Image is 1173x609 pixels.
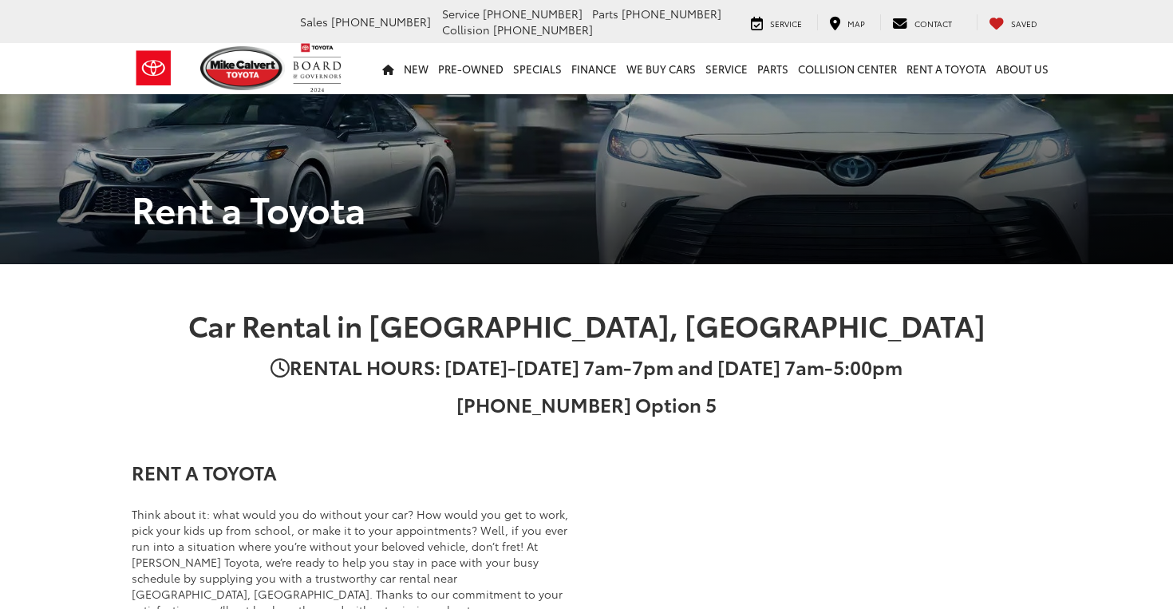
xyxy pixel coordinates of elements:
span: [PHONE_NUMBER] [331,14,431,30]
span: Map [847,18,865,30]
a: Parts [752,43,793,94]
a: Specials [508,43,567,94]
h3: RENTAL HOURS: [DATE]-[DATE] 7am-7pm and [DATE] 7am-5:00pm [132,356,1041,378]
span: Parts [592,6,618,22]
a: Pre-Owned [433,43,508,94]
a: WE BUY CARS [622,43,701,94]
a: Service [739,14,814,30]
a: Home [377,43,399,94]
a: My Saved Vehicles [977,14,1049,30]
span: Collision [442,22,490,38]
h2: Car Rental in [GEOGRAPHIC_DATA], [GEOGRAPHIC_DATA] [132,309,1041,341]
a: Map [817,14,877,30]
span: [PHONE_NUMBER] [622,6,721,22]
span: Saved [1011,18,1037,30]
span: Service [442,6,480,22]
span: Sales [300,14,328,30]
h3: RENT A TOYOTA [132,461,575,482]
h3: [PHONE_NUMBER] Option 5 [132,393,1041,414]
a: Collision Center [793,43,902,94]
a: Service [701,43,752,94]
span: [PHONE_NUMBER] [483,6,583,22]
h1: Rent a Toyota [120,188,1053,228]
img: Mike Calvert Toyota [200,46,285,90]
a: Contact [880,14,964,30]
a: Rent a Toyota [902,43,991,94]
span: Service [770,18,802,30]
img: Toyota [124,42,184,94]
a: New [399,43,433,94]
span: Contact [914,18,952,30]
a: About Us [991,43,1053,94]
span: [PHONE_NUMBER] [493,22,593,38]
a: Finance [567,43,622,94]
